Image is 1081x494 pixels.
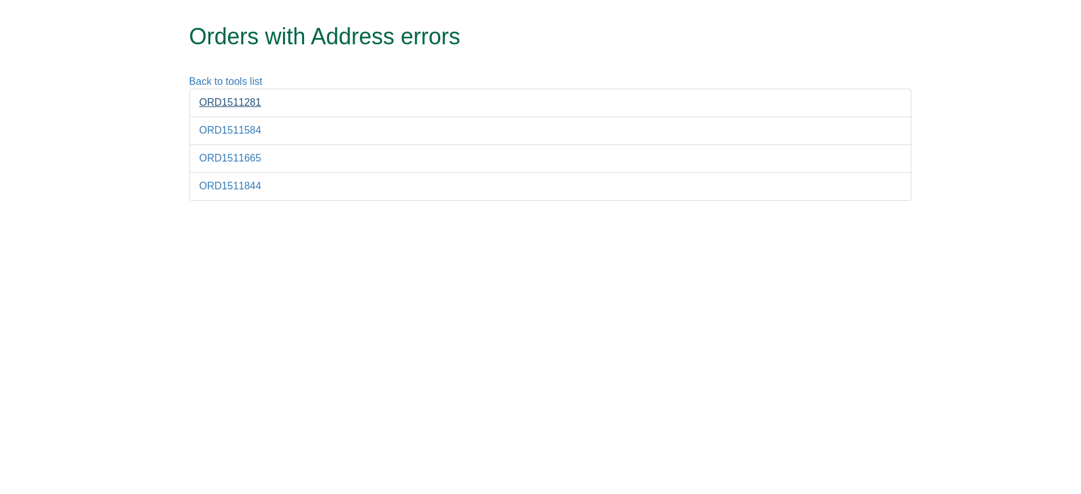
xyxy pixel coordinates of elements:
a: ORD1511665 [199,153,262,163]
a: Back to tools list [189,76,263,87]
h1: Orders with Address errors [189,24,864,49]
a: ORD1511844 [199,180,262,191]
a: ORD1511584 [199,125,262,136]
a: ORD1511281 [199,97,262,108]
